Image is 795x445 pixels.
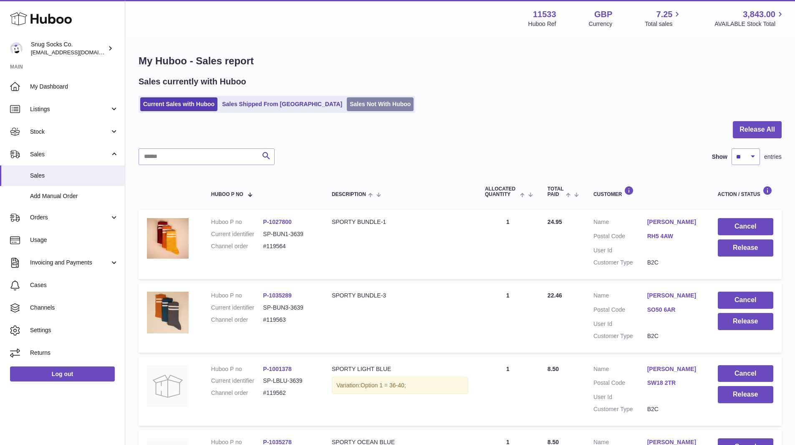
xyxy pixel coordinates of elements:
dt: Postal Code [593,379,647,389]
span: Sales [30,150,110,158]
span: Option 1 = 36-40; [361,382,406,389]
dt: Customer Type [593,332,647,340]
dd: #119562 [263,389,315,397]
dd: B2C [647,259,701,267]
dt: Postal Code [593,232,647,242]
img: info@snugsocks.co.uk [10,42,23,55]
a: Sales Not With Huboo [347,97,414,111]
a: SO50 6AR [647,306,701,314]
dt: Channel order [211,389,263,397]
td: 1 [477,357,539,426]
img: no-photo.jpg [147,365,189,407]
span: Channels [30,304,119,312]
div: Variation: [332,377,468,394]
span: Description [332,192,366,197]
span: Orders [30,214,110,221]
span: Stock [30,128,110,136]
button: Cancel [718,292,773,309]
span: AVAILABLE Stock Total [714,20,785,28]
dt: Huboo P no [211,365,263,373]
span: entries [764,153,782,161]
a: P-1027800 [263,219,292,225]
dd: #119563 [263,316,315,324]
a: P-1001378 [263,366,292,372]
button: Release [718,313,773,330]
div: Currency [589,20,613,28]
dt: Name [593,292,647,302]
div: SPORTY LIGHT BLUE [332,365,468,373]
a: 7.25 Total sales [645,9,682,28]
span: 24.95 [548,219,562,225]
dt: Customer Type [593,259,647,267]
dt: Huboo P no [211,292,263,300]
a: Sales Shipped From [GEOGRAPHIC_DATA] [219,97,345,111]
button: Release [718,386,773,403]
span: 3,843.00 [743,9,775,20]
td: 1 [477,283,539,353]
dd: #119564 [263,242,315,250]
dd: SP-BUN1-3639 [263,230,315,238]
div: SPORTY BUNDLE-3 [332,292,468,300]
a: SW18 2TR [647,379,701,387]
button: Release All [733,121,782,138]
button: Cancel [718,365,773,382]
dt: Channel order [211,316,263,324]
label: Show [712,153,727,161]
span: Listings [30,105,110,113]
div: SPORTY BUNDLE-1 [332,218,468,226]
h2: Sales currently with Huboo [139,76,246,87]
dd: SP-BUN3-3639 [263,304,315,312]
span: Settings [30,326,119,334]
span: Usage [30,236,119,244]
span: Total sales [645,20,682,28]
button: Release [718,239,773,257]
a: [PERSON_NAME] [647,292,701,300]
dt: Name [593,365,647,375]
span: Invoicing and Payments [30,259,110,267]
span: 7.25 [656,9,673,20]
div: Huboo Ref [528,20,556,28]
img: 115331743864042.jpg [147,218,189,258]
span: 8.50 [548,366,559,372]
a: 3,843.00 AVAILABLE Stock Total [714,9,785,28]
td: 1 [477,210,539,279]
div: Snug Socks Co. [31,41,106,56]
div: Action / Status [718,186,773,197]
dt: Channel order [211,242,263,250]
a: Current Sales with Huboo [140,97,217,111]
dt: Customer Type [593,405,647,413]
button: Cancel [718,218,773,235]
dt: Current identifier [211,304,263,312]
span: Cases [30,281,119,289]
span: Add Manual Order [30,192,119,200]
dd: B2C [647,405,701,413]
span: [EMAIL_ADDRESS][DOMAIN_NAME] [31,49,123,56]
dt: User Id [593,247,647,254]
h1: My Huboo - Sales report [139,54,782,68]
div: Customer [593,186,701,197]
dd: B2C [647,332,701,340]
dt: Name [593,218,647,228]
span: Total paid [548,186,564,197]
span: My Dashboard [30,83,119,91]
span: ALLOCATED Quantity [485,186,518,197]
dt: Postal Code [593,306,647,316]
span: 22.46 [548,292,562,299]
span: Huboo P no [211,192,243,197]
span: Returns [30,349,119,357]
img: 115331743863786.jpg [147,292,189,333]
dt: Current identifier [211,377,263,385]
dt: Current identifier [211,230,263,238]
strong: GBP [594,9,612,20]
dt: Huboo P no [211,218,263,226]
strong: 11533 [533,9,556,20]
a: RH5 4AW [647,232,701,240]
a: P-1035289 [263,292,292,299]
dd: SP-LBLU-3639 [263,377,315,385]
a: Log out [10,366,115,381]
dt: User Id [593,320,647,328]
span: Sales [30,172,119,180]
a: [PERSON_NAME] [647,218,701,226]
a: [PERSON_NAME] [647,365,701,373]
dt: User Id [593,393,647,401]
